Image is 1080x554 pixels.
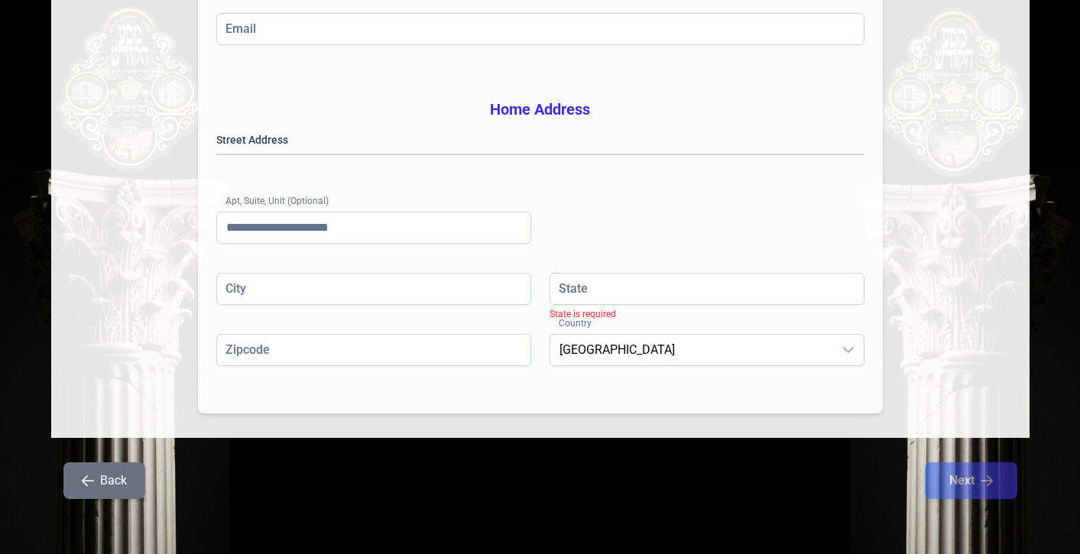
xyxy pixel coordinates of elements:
span: State is required [550,309,616,319]
label: Street Address [216,132,864,147]
span: United States [550,335,833,365]
h3: Home Address [216,99,864,120]
div: dropdown trigger [833,335,864,365]
button: Next [925,462,1017,499]
button: Back [63,462,145,499]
